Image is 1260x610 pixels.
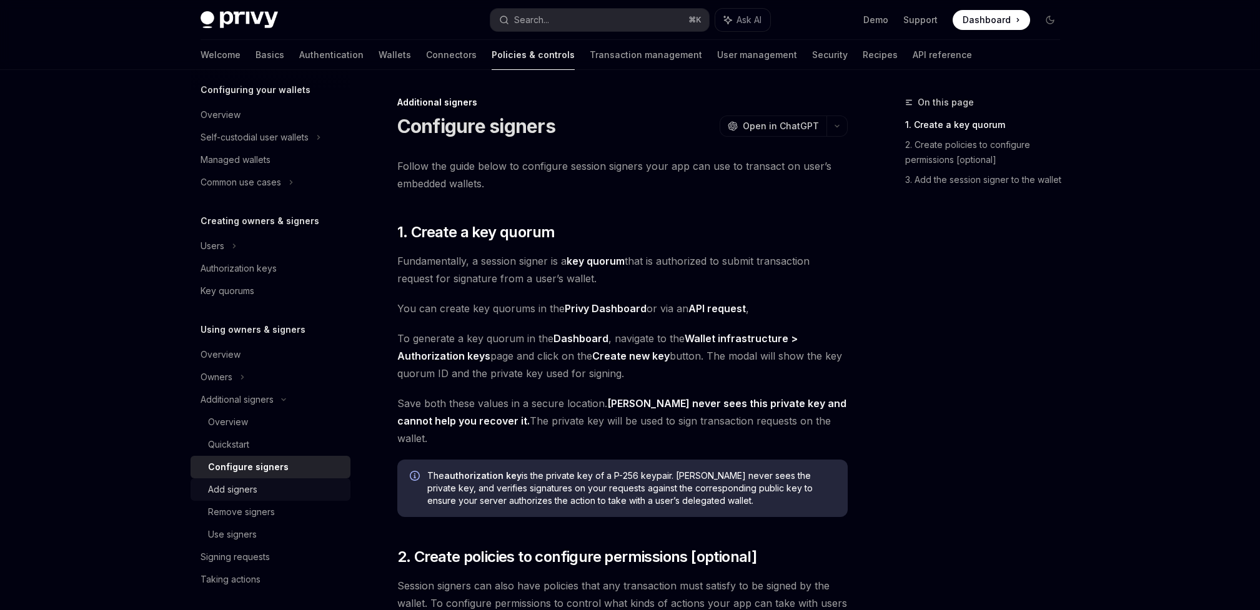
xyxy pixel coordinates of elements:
[201,392,274,407] div: Additional signers
[553,332,608,345] a: Dashboard
[191,343,350,366] a: Overview
[427,470,835,507] span: The is the private key of a P-256 keypair. [PERSON_NAME] never sees the private key, and verifies...
[255,40,284,70] a: Basics
[208,527,257,542] div: Use signers
[397,252,848,287] span: Fundamentally, a session signer is a that is authorized to submit transaction request for signatu...
[514,12,549,27] div: Search...
[492,40,575,70] a: Policies & controls
[201,572,260,587] div: Taking actions
[191,568,350,591] a: Taking actions
[201,175,281,190] div: Common use cases
[201,11,278,29] img: dark logo
[299,40,364,70] a: Authentication
[592,350,670,362] strong: Create new key
[397,157,848,192] span: Follow the guide below to configure session signers your app can use to transact on user’s embedd...
[720,116,826,137] button: Open in ChatGPT
[191,546,350,568] a: Signing requests
[426,40,477,70] a: Connectors
[201,370,232,385] div: Owners
[201,82,310,97] h5: Configuring your wallets
[191,433,350,456] a: Quickstart
[208,415,248,430] div: Overview
[191,478,350,501] a: Add signers
[201,347,241,362] div: Overview
[191,456,350,478] a: Configure signers
[863,14,888,26] a: Demo
[201,549,270,564] div: Signing requests
[208,504,275,519] div: Remove signers
[397,115,555,137] h1: Configure signers
[490,9,709,31] button: Search...⌘K
[201,40,241,70] a: Welcome
[688,302,746,315] a: API request
[397,300,848,317] span: You can create key quorums in the or via an ,
[201,283,254,298] div: Key quorums
[717,40,797,70] a: User management
[397,222,555,242] span: 1. Create a key quorum
[567,255,625,268] a: key quorum
[379,40,411,70] a: Wallets
[201,239,224,253] div: Users
[953,10,1030,30] a: Dashboard
[410,471,422,483] svg: Info
[191,280,350,302] a: Key quorums
[913,40,972,70] a: API reference
[397,397,846,427] strong: [PERSON_NAME] never sees this private key and cannot help you recover it.
[565,302,647,315] a: Privy Dashboard
[444,470,522,481] strong: authorization key
[201,214,319,229] h5: Creating owners & signers
[397,96,848,109] div: Additional signers
[201,152,270,167] div: Managed wallets
[903,14,938,26] a: Support
[208,437,249,452] div: Quickstart
[688,15,702,25] span: ⌘ K
[201,130,309,145] div: Self-custodial user wallets
[397,395,848,447] span: Save both these values in a secure location. The private key will be used to sign transaction req...
[918,95,974,110] span: On this page
[905,115,1070,135] a: 1. Create a key quorum
[1040,10,1060,30] button: Toggle dark mode
[191,411,350,433] a: Overview
[863,40,898,70] a: Recipes
[963,14,1011,26] span: Dashboard
[191,149,350,171] a: Managed wallets
[715,9,770,31] button: Ask AI
[201,261,277,276] div: Authorization keys
[397,547,757,567] span: 2. Create policies to configure permissions [optional]
[812,40,848,70] a: Security
[191,104,350,126] a: Overview
[191,523,350,546] a: Use signers
[397,330,848,382] span: To generate a key quorum in the , navigate to the page and click on the button. The modal will sh...
[905,135,1070,170] a: 2. Create policies to configure permissions [optional]
[208,482,257,497] div: Add signers
[590,40,702,70] a: Transaction management
[737,14,761,26] span: Ask AI
[905,170,1070,190] a: 3. Add the session signer to the wallet
[191,501,350,523] a: Remove signers
[743,120,819,132] span: Open in ChatGPT
[191,257,350,280] a: Authorization keys
[201,107,241,122] div: Overview
[201,322,305,337] h5: Using owners & signers
[208,460,289,475] div: Configure signers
